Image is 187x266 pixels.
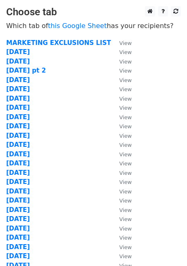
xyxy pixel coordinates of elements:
[48,22,107,30] a: this Google Sheet
[111,188,132,195] a: View
[6,21,181,30] p: Which tab of has your recipients?
[111,132,132,139] a: View
[111,85,132,93] a: View
[6,95,30,102] a: [DATE]
[119,40,132,46] small: View
[119,96,132,102] small: View
[119,133,132,139] small: View
[6,234,30,241] a: [DATE]
[119,77,132,83] small: View
[119,142,132,148] small: View
[119,68,132,74] small: View
[111,104,132,111] a: View
[111,76,132,84] a: View
[119,123,132,129] small: View
[6,206,30,214] a: [DATE]
[6,48,30,56] a: [DATE]
[119,198,132,204] small: View
[6,58,30,65] a: [DATE]
[6,178,30,186] a: [DATE]
[111,225,132,232] a: View
[6,39,111,47] a: MARKETING EXCLUSIONS LIST
[111,39,132,47] a: View
[111,252,132,260] a: View
[111,141,132,148] a: View
[119,226,132,232] small: View
[111,113,132,121] a: View
[119,188,132,195] small: View
[119,49,132,55] small: View
[119,86,132,92] small: View
[119,114,132,120] small: View
[111,48,132,56] a: View
[111,122,132,130] a: View
[6,169,30,177] a: [DATE]
[111,67,132,74] a: View
[111,215,132,223] a: View
[6,122,30,130] a: [DATE]
[119,235,132,241] small: View
[6,85,30,93] a: [DATE]
[6,215,30,223] a: [DATE]
[6,132,30,139] a: [DATE]
[6,141,30,148] a: [DATE]
[6,252,30,260] a: [DATE]
[119,151,132,158] small: View
[119,253,132,259] small: View
[111,151,132,158] a: View
[111,197,132,204] a: View
[119,170,132,176] small: View
[6,6,181,18] h3: Choose tab
[111,160,132,167] a: View
[6,104,30,111] a: [DATE]
[6,188,30,195] a: [DATE]
[119,179,132,185] small: View
[111,234,132,241] a: View
[119,244,132,250] small: View
[6,67,46,74] a: [DATE] pt 2
[6,151,30,158] a: [DATE]
[111,95,132,102] a: View
[6,76,30,84] a: [DATE]
[119,59,132,65] small: View
[119,160,132,167] small: View
[111,178,132,186] a: View
[6,243,30,251] a: [DATE]
[111,169,132,177] a: View
[111,206,132,214] a: View
[111,58,132,65] a: View
[6,160,30,167] a: [DATE]
[6,113,30,121] a: [DATE]
[119,216,132,222] small: View
[119,207,132,213] small: View
[111,243,132,251] a: View
[119,105,132,111] small: View
[6,197,30,204] a: [DATE]
[6,225,30,232] a: [DATE]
